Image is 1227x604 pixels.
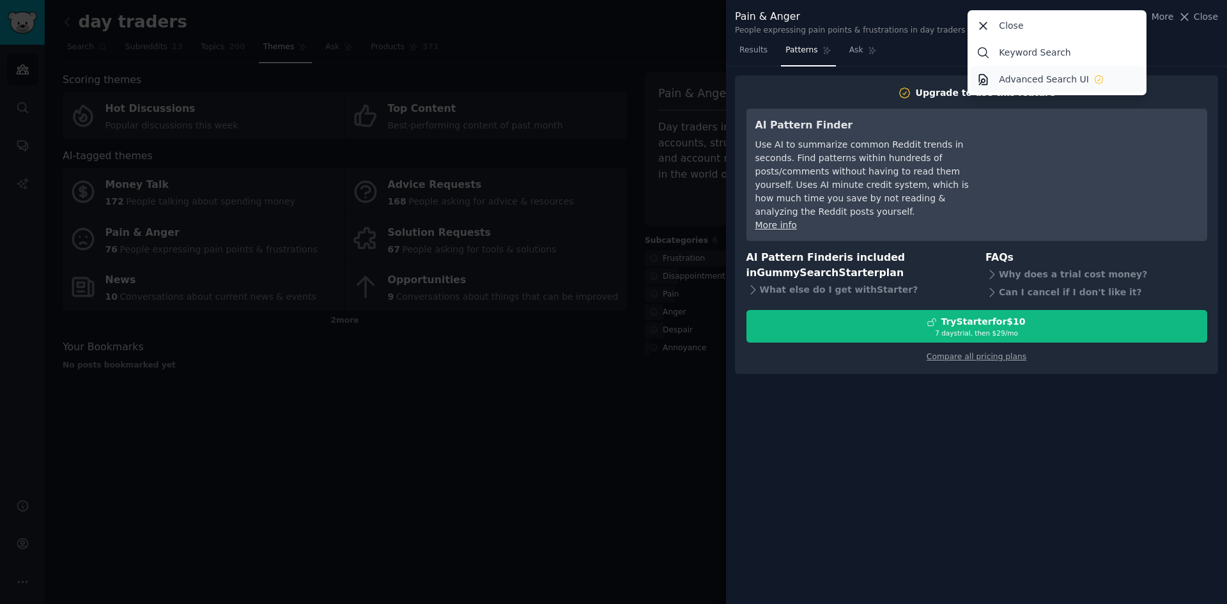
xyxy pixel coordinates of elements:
div: Upgrade to use this feature [916,86,1056,100]
a: More info [755,220,797,230]
a: Keyword Search [970,39,1145,66]
h3: AI Pattern Finder [755,118,989,134]
span: More [1152,10,1174,24]
p: Advanced Search UI [999,73,1089,86]
iframe: YouTube video player [1007,118,1198,213]
h3: AI Pattern Finder is included in plan [746,250,968,281]
span: GummySearch Starter [757,267,879,279]
div: Why does a trial cost money? [985,265,1207,283]
a: Advanced Search UI [970,66,1145,93]
span: Close [1194,10,1218,24]
button: Close [1178,10,1218,24]
button: More [1138,10,1174,24]
p: Close [999,19,1023,33]
div: Can I cancel if I don't like it? [985,283,1207,301]
div: 7 days trial, then $ 29 /mo [747,329,1207,337]
h3: FAQs [985,250,1207,266]
div: People expressing pain points & frustrations in day traders communities [735,25,1018,36]
p: Keyword Search [999,46,1070,59]
span: Results [739,45,768,56]
button: TryStarterfor$107 daystrial, then $29/mo [746,310,1207,343]
span: Patterns [785,45,817,56]
div: What else do I get with Starter ? [746,281,968,299]
div: Use AI to summarize common Reddit trends in seconds. Find patterns within hundreds of posts/comme... [755,138,989,219]
div: Pain & Anger [735,9,1018,25]
div: Try Starter for $10 [941,315,1025,329]
a: Patterns [781,40,835,66]
span: Ask [849,45,863,56]
a: Results [735,40,772,66]
a: Compare all pricing plans [927,352,1026,361]
a: Ask [845,40,881,66]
